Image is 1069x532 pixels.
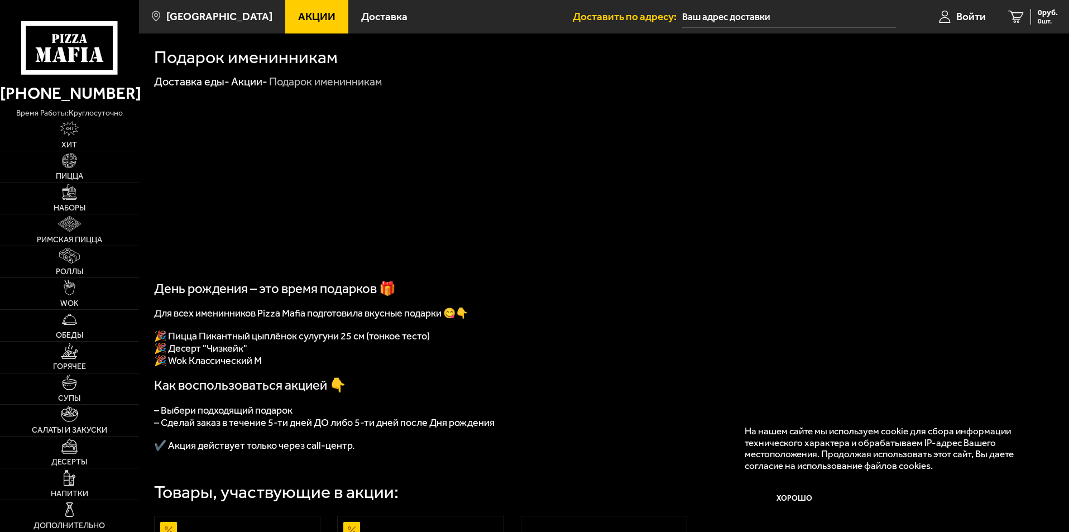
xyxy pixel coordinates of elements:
h1: Подарок именинникам [154,49,338,66]
span: Римская пицца [37,236,102,244]
span: – Выбери подходящий подарок [154,404,293,416]
a: Акции- [231,75,267,88]
span: День рождения – это время подарков 🎁 [154,281,396,296]
span: – Сделай заказ в течение 5-ти дней ДО либо 5-ти дней после Дня рождения [154,416,495,429]
span: Для всех именинников Pizza Mafia подготовила вкусные подарки 😋👇 [154,307,468,319]
span: Доставка [361,11,408,22]
span: Пицца [56,172,83,180]
span: Салаты и закуски [32,426,107,434]
span: Доставить по адресу: [573,11,682,22]
span: 0 шт. [1038,18,1058,25]
span: Как воспользоваться акцией 👇 [154,377,346,393]
span: [GEOGRAPHIC_DATA] [166,11,272,22]
span: WOK [60,300,79,308]
div: Товары, участвующие в акции: [154,483,399,501]
p: На нашем сайте мы используем cookie для сбора информации технического характера и обрабатываем IP... [745,425,1037,472]
span: 🎉 Пицца Пикантный цыплёнок сулугуни 25 см (тонкое тесто) [154,330,430,342]
span: Наборы [54,204,85,212]
span: Десерты [51,458,87,466]
span: Войти [956,11,986,22]
span: Напитки [51,490,88,498]
span: Дополнительно [33,522,105,530]
span: Обеды [56,332,83,339]
span: 🎉 Десерт "Чизкейк" [154,342,247,354]
span: 0 руб. [1038,9,1058,17]
a: Доставка еды- [154,75,229,88]
span: Супы [58,395,80,402]
span: 🎉 Wok Классический М [154,354,262,367]
span: Роллы [56,268,83,276]
div: Подарок именинникам [269,75,382,89]
span: Горячее [53,363,86,371]
span: Акции [298,11,335,22]
span: Хит [61,141,77,149]
input: Ваш адрес доставки [682,7,896,27]
button: Хорошо [745,482,845,516]
span: ✔️ Акция действует только через call-центр. [154,439,355,452]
